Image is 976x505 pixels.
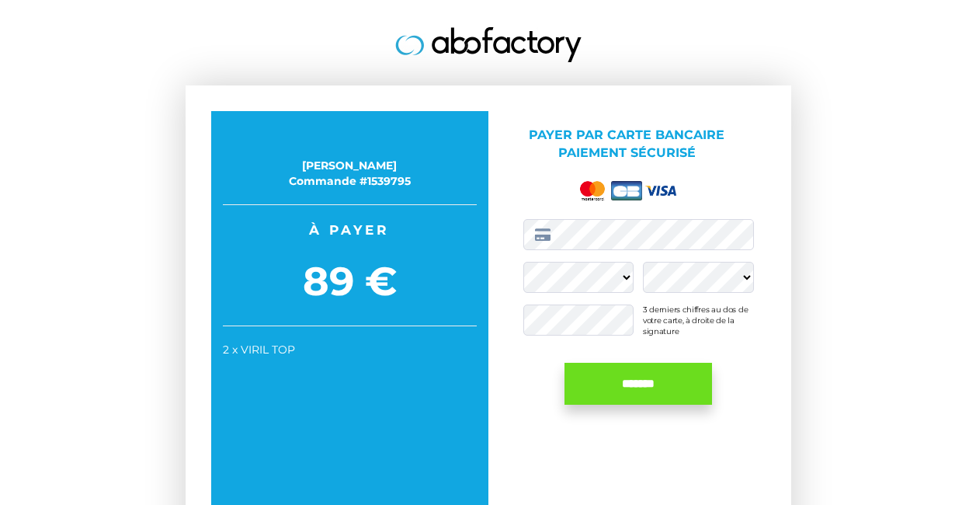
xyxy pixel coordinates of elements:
[611,181,642,200] img: cb.png
[645,186,676,196] img: visa.png
[643,305,754,336] div: 3 derniers chiffres au dos de votre carte, à droite de la signature
[223,342,477,357] div: 2 x VIRIL TOP
[577,178,608,204] img: mastercard.png
[500,127,754,162] p: Payer par Carte bancaire
[223,221,477,239] span: À payer
[223,158,477,173] div: [PERSON_NAME]
[223,173,477,189] div: Commande #1539795
[223,253,477,310] span: 89 €
[395,27,582,62] img: logo.jpg
[558,145,696,160] span: Paiement sécurisé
